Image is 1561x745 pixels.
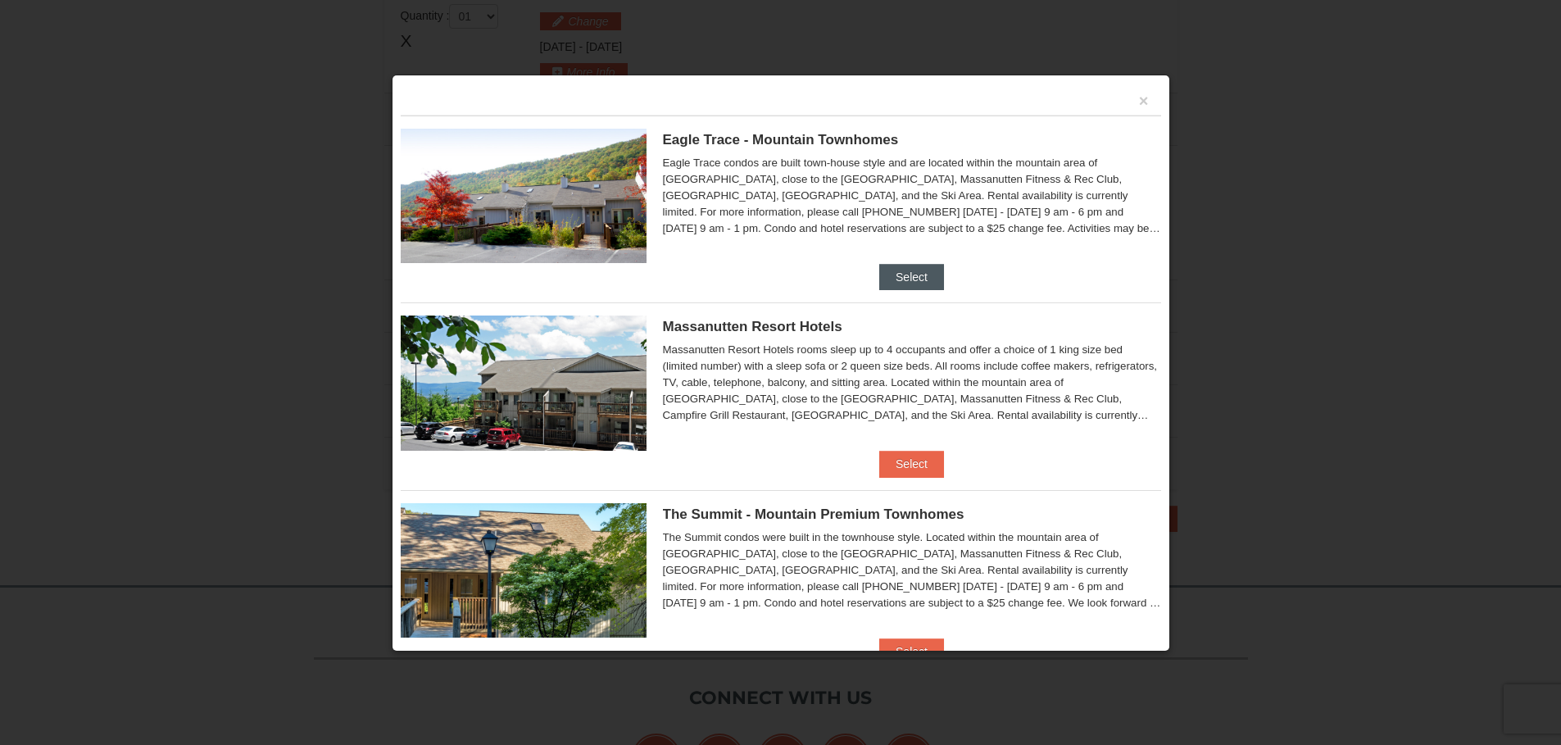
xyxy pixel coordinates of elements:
img: 19219034-1-0eee7e00.jpg [401,503,647,638]
span: The Summit - Mountain Premium Townhomes [663,507,964,522]
div: The Summit condos were built in the townhouse style. Located within the mountain area of [GEOGRAP... [663,529,1161,611]
button: × [1139,93,1149,109]
button: Select [879,638,944,665]
div: Eagle Trace condos are built town-house style and are located within the mountain area of [GEOGRA... [663,155,1161,237]
button: Select [879,451,944,477]
span: Massanutten Resort Hotels [663,319,842,334]
span: Eagle Trace - Mountain Townhomes [663,132,899,148]
img: 19219026-1-e3b4ac8e.jpg [401,316,647,450]
div: Massanutten Resort Hotels rooms sleep up to 4 occupants and offer a choice of 1 king size bed (li... [663,342,1161,424]
img: 19218983-1-9b289e55.jpg [401,129,647,263]
button: Select [879,264,944,290]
